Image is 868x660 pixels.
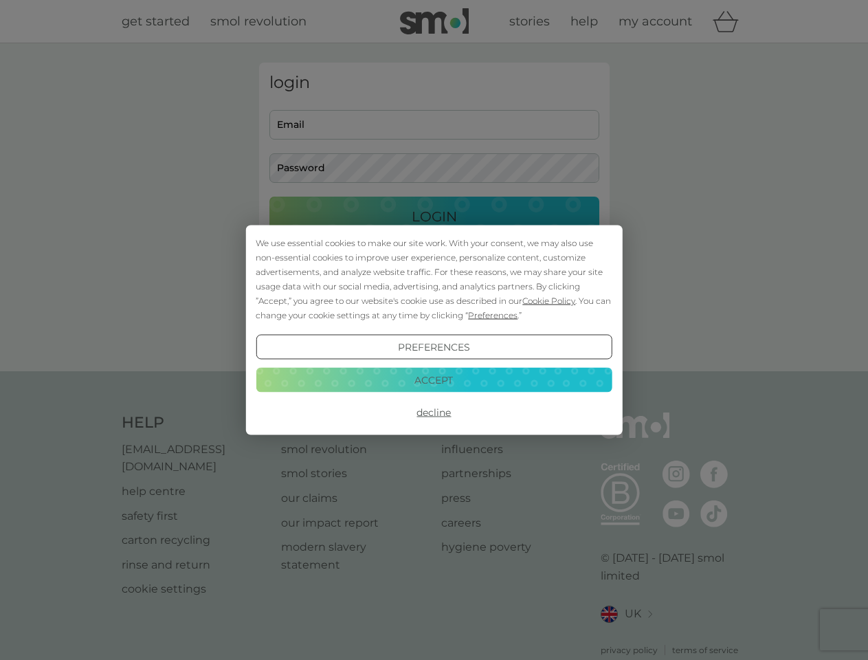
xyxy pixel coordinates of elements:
[256,335,612,360] button: Preferences
[468,310,518,320] span: Preferences
[256,400,612,425] button: Decline
[256,236,612,322] div: We use essential cookies to make our site work. With your consent, we may also use non-essential ...
[245,225,622,435] div: Cookie Consent Prompt
[256,367,612,392] button: Accept
[522,296,575,306] span: Cookie Policy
